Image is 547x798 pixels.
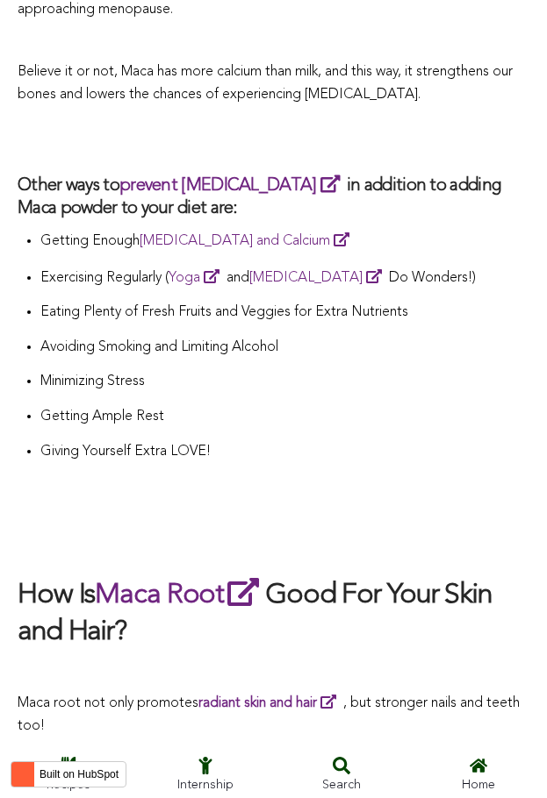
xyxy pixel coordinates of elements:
[40,337,529,360] p: Avoiding Smoking and Limiting Alcohol
[40,406,529,429] p: Getting Ample Rest
[40,229,529,253] p: Getting Enough
[249,271,389,285] a: [MEDICAL_DATA]
[137,748,274,798] a: Internship
[40,441,529,464] p: Giving Yourself Extra LOVE!
[40,266,529,290] p: Exercising Regularly ( and Do Wonders!)
[40,302,529,324] p: Eating Plenty of Fresh Fruits and Veggies for Extra Nutrients
[18,173,529,220] h3: Other ways to in addition to adding Maca powder to your diet are:
[18,696,520,733] span: Maca root not only promotes , but stronger nails and teeth too!
[32,763,126,786] label: Built on HubSpot
[18,65,513,102] span: Believe it or not, Maca has more calcium than milk, and this way, it strengthens our bones and lo...
[169,271,227,285] a: Yoga
[410,748,547,798] a: Home
[40,371,529,394] p: Minimizing Stress
[146,774,265,796] div: Internship
[283,774,402,796] div: Search
[198,696,343,710] a: radiant skin and hair
[11,764,32,785] img: HubSpot sprocket logo
[459,670,547,754] iframe: Chat Widget
[274,748,411,798] a: Search
[95,581,265,609] a: Maca Root
[11,761,126,787] button: Built on HubSpot
[419,774,538,796] div: Home
[119,177,347,195] a: prevent [MEDICAL_DATA]
[140,234,356,248] a: [MEDICAL_DATA] and Calcium
[9,774,128,796] div: Recipes
[18,574,529,651] h2: How Is Good For Your Skin and Hair?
